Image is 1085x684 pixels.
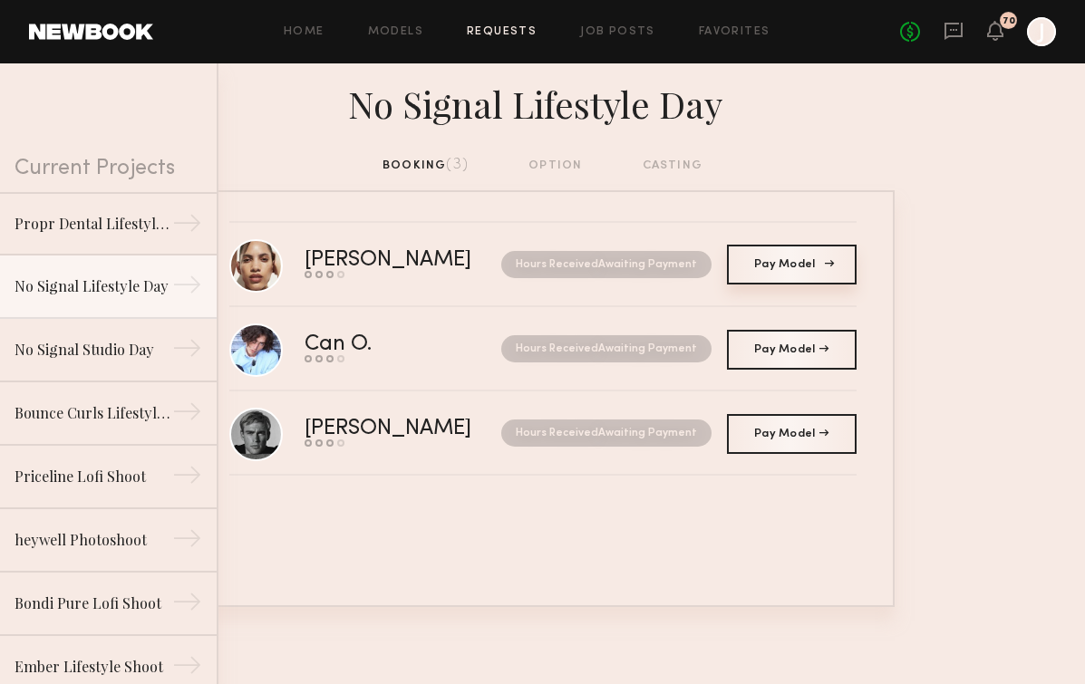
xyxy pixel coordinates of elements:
[15,592,172,614] div: Bondi Pure Lofi Shoot
[15,213,172,235] div: Propr Dental Lifestyle Shoot
[172,333,202,370] div: →
[699,26,770,38] a: Favorites
[284,26,325,38] a: Home
[229,391,857,476] a: [PERSON_NAME]Hours ReceivedAwaiting Payment
[229,307,857,391] a: Can O.Hours ReceivedAwaiting Payment
[229,223,857,307] a: [PERSON_NAME]Hours ReceivedAwaiting Payment
[305,334,437,355] div: Can O.
[172,587,202,623] div: →
[172,460,202,496] div: →
[15,402,172,424] div: Bounce Curls Lifestyle Shoot
[305,419,487,439] div: [PERSON_NAME]
[15,656,172,678] div: Ember Lifestyle Shoot
[15,275,172,297] div: No Signal Lifestyle Day
[172,397,202,433] div: →
[754,429,828,439] span: Pay Model
[727,245,857,284] a: Pay Model
[15,466,172,487] div: Priceline Lofi Shoot
[754,259,828,270] span: Pay Model
[172,270,202,306] div: →
[15,529,172,551] div: heywell Photoshoot
[1003,16,1015,26] div: 70
[501,335,712,362] nb-request-status: Hours Received Awaiting Payment
[727,330,857,370] a: Pay Model
[15,339,172,361] div: No Signal Studio Day
[754,344,828,355] span: Pay Model
[172,208,202,245] div: →
[580,26,655,38] a: Job Posts
[501,419,712,447] nb-request-status: Hours Received Awaiting Payment
[368,26,423,38] a: Models
[305,250,487,271] div: [PERSON_NAME]
[172,524,202,560] div: →
[1027,17,1056,46] a: J
[467,26,537,38] a: Requests
[727,414,857,454] a: Pay Model
[191,78,895,127] div: No Signal Lifestyle Day
[501,251,712,278] nb-request-status: Hours Received Awaiting Payment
